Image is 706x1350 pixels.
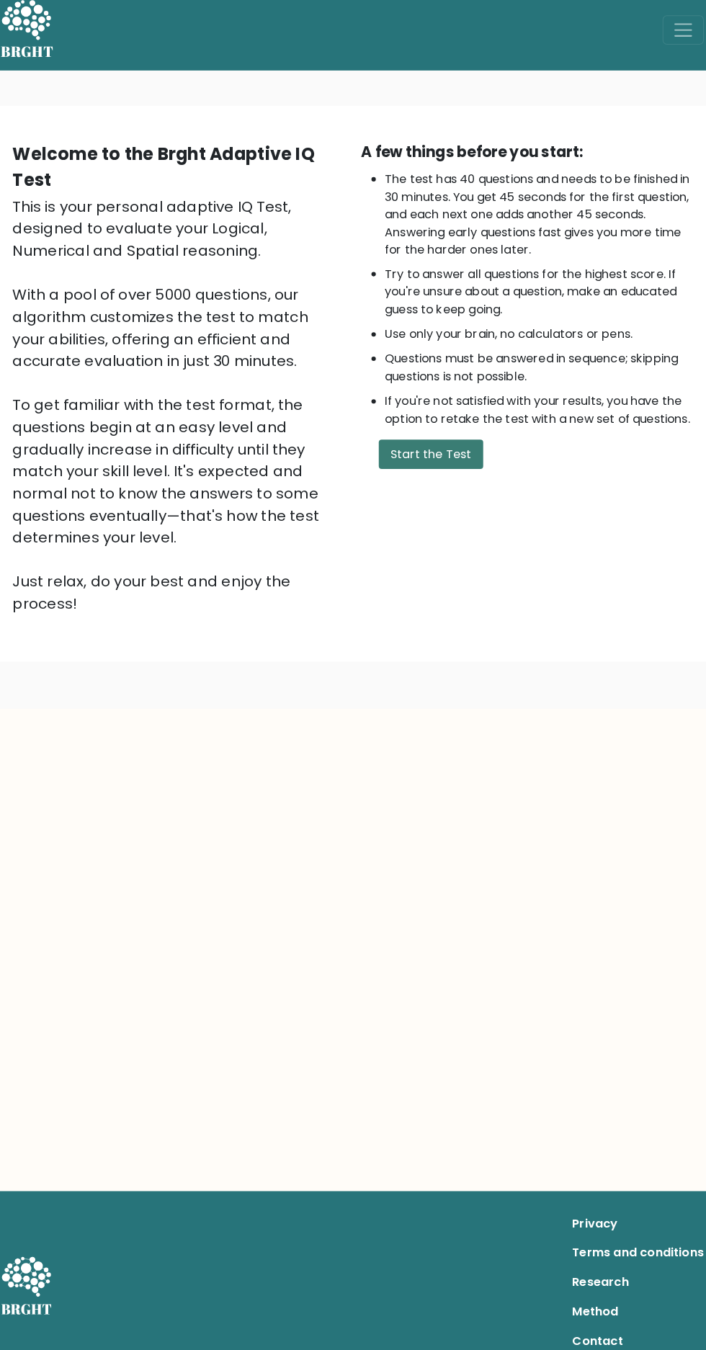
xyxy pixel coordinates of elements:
[379,441,481,470] button: Start the Test
[385,353,686,388] li: Questions must be answered in sequence; skipping questions is not possible.
[385,177,686,264] li: The test has 40 questions and needs to be finished in 30 minutes. You get 45 seconds for the firs...
[568,1281,697,1310] a: Method
[568,1310,697,1338] a: Contact
[9,6,61,73] a: BRGHT
[385,270,686,322] li: Try to answer all questions for the highest score. If you're unsure about a question, make an edu...
[362,148,686,170] div: A few things before you start:
[657,25,697,54] button: Toggle navigation
[9,53,61,70] h5: BRGHT
[385,395,686,429] li: If you're not satisfied with your results, you have the option to retake the test with a new set ...
[568,1252,697,1281] a: Research
[20,149,316,198] b: Welcome to the Brght Adaptive IQ Test
[20,202,344,612] div: This is your personal adaptive IQ Test, designed to evaluate your Logical, Numerical and Spatial ...
[568,1223,697,1252] a: Terms and conditions
[385,329,686,347] li: Use only your brain, no calculators or pens.
[568,1194,697,1223] a: Privacy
